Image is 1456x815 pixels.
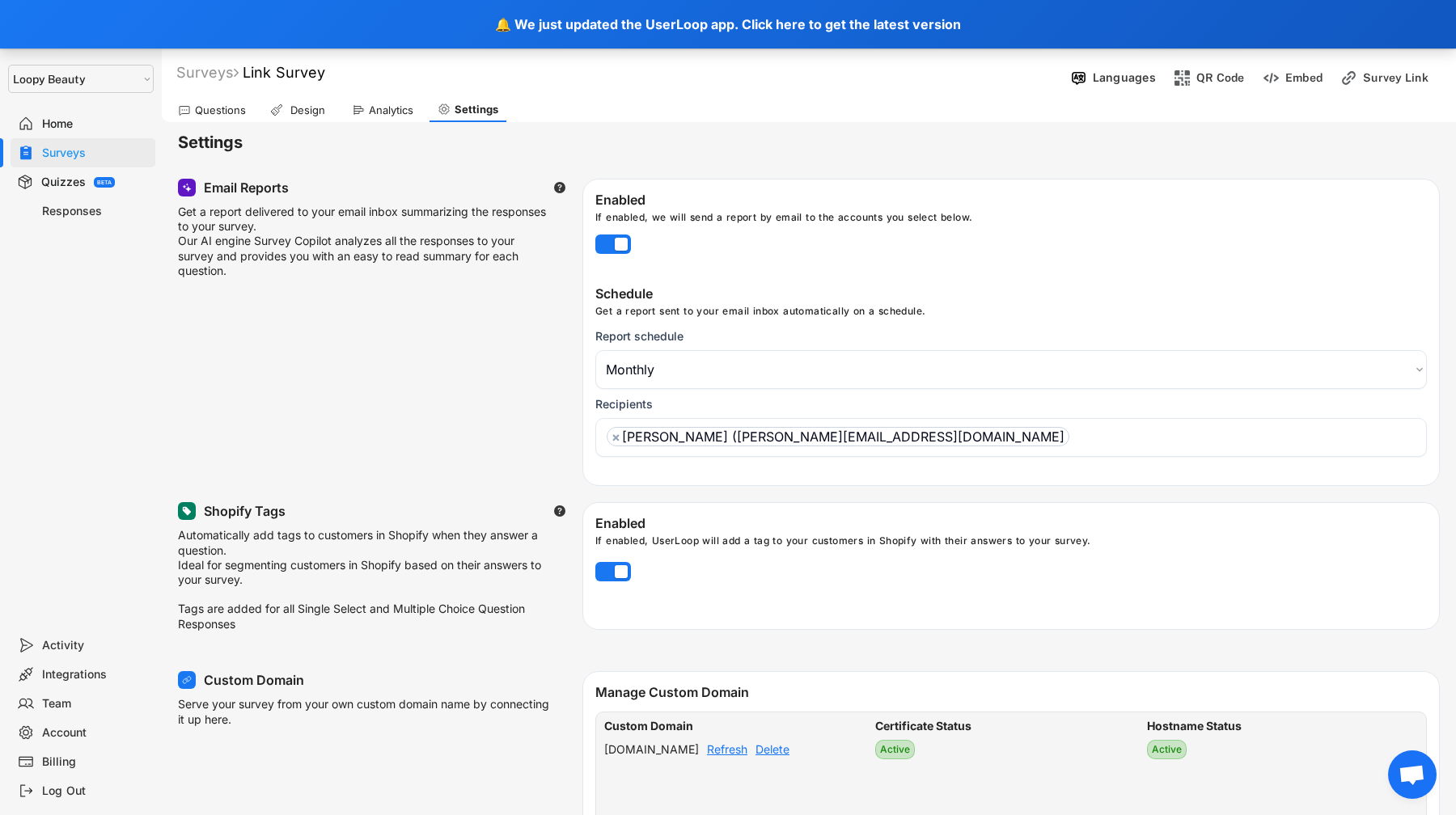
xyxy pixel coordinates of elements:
[1363,70,1444,85] div: Survey Link
[595,192,1439,211] div: Enabled
[178,132,1456,154] h6: Settings
[595,285,1431,305] div: Schedule
[554,181,565,194] text: 
[204,179,289,196] div: Email Reports
[182,183,192,192] img: MagicMajor.svg
[42,146,149,161] div: Surveys
[1340,70,1357,87] img: LinkMinor.svg
[607,427,1069,446] li: [PERSON_NAME] ([PERSON_NAME][EMAIL_ADDRESS][DOMAIN_NAME]
[42,204,149,219] div: Responses
[612,430,620,443] span: ×
[455,103,498,116] div: Settings
[41,175,86,190] div: Quizzes
[1152,745,1182,754] div: Active
[178,205,550,278] div: Get a report delivered to your email inbox summarizing the responses to your survey. Our AI engin...
[42,667,149,682] div: Integrations
[204,672,304,689] div: Custom Domain
[176,63,239,82] div: Surveys
[42,754,149,770] div: Billing
[595,329,684,344] div: Report schedule
[554,505,565,517] text: 
[1174,70,1191,87] img: ShopcodesMajor.svg
[204,503,286,520] div: Shopify Tags
[595,515,1439,534] div: Enabled
[42,696,149,712] div: Team
[369,103,413,117] div: Analytics
[1263,70,1280,87] img: EmbedMinor.svg
[604,744,699,755] div: [DOMAIN_NAME]
[553,181,566,194] button: 
[178,528,550,631] div: Automatically add tags to customers in Shopify when they answer a question. Ideal for segmenting ...
[287,103,328,117] div: Design
[595,684,1439,703] div: Manage Custom Domain
[42,783,149,799] div: Log Out
[1070,70,1087,87] img: Language%20Icon.svg
[42,638,149,653] div: Activity
[604,720,693,732] div: Custom Domain
[97,179,112,185] div: BETA
[1093,70,1156,85] div: Languages
[178,697,550,734] div: Serve your survey from your own custom domain name by connecting it up here.
[42,116,149,132] div: Home
[1196,70,1245,85] div: QR Code
[553,505,566,517] button: 
[1147,720,1242,732] div: Hostname Status
[875,720,971,732] div: Certificate Status
[595,305,1431,321] div: Get a report sent to your email inbox automatically on a schedule.
[595,534,1439,554] div: If enabled, UserLoop will add a tag to your customers in Shopify with their answers to your survey.
[707,744,747,755] div: Refresh
[195,103,246,117] div: Questions
[1285,70,1323,85] div: Embed
[756,744,789,755] div: Delete
[243,64,325,81] font: Link Survey
[42,725,149,741] div: Account
[595,211,1439,230] div: If enabled, we will send a report by email to the accounts you select below.
[880,745,910,754] div: Active
[595,397,653,412] div: Recipients
[1388,750,1437,799] div: Open chat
